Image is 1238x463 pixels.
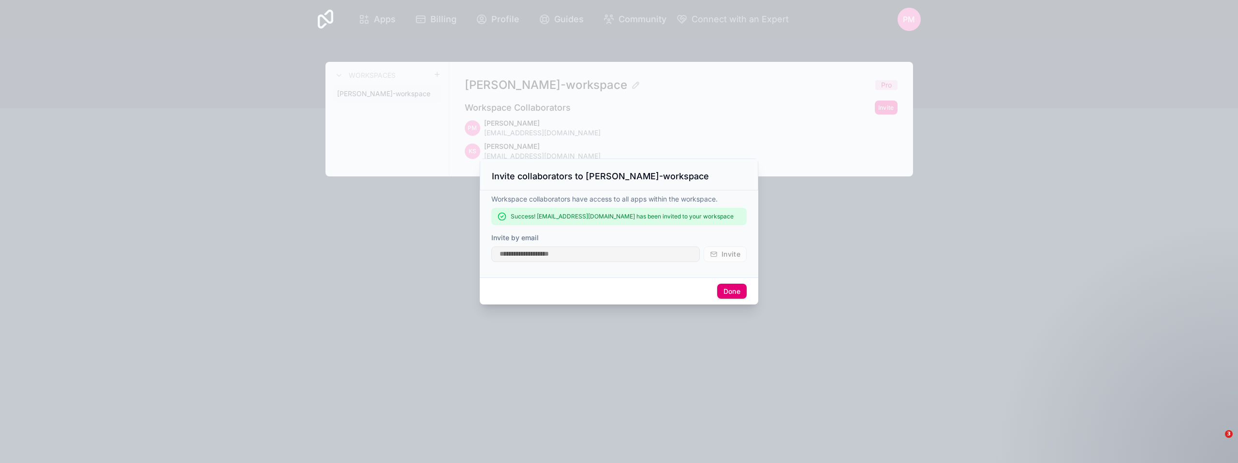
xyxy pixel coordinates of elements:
[491,194,747,204] p: Workspace collaborators have access to all apps within the workspace.
[1205,430,1228,453] iframe: Intercom live chat
[1225,430,1233,438] span: 3
[717,284,747,299] button: Done
[511,213,734,220] p: Success! [EMAIL_ADDRESS][DOMAIN_NAME] has been invited to your workspace
[492,171,709,182] h3: Invite collaborators to [PERSON_NAME]-workspace
[1045,369,1238,437] iframe: Intercom notifications message
[491,233,539,243] label: Invite by email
